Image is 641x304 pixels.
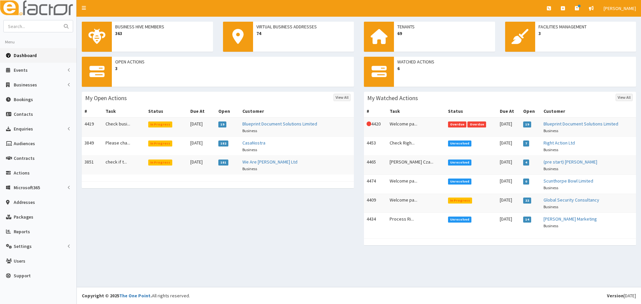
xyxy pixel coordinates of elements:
[364,156,387,175] td: 4465
[544,216,597,222] a: [PERSON_NAME] Marketing
[497,117,520,137] td: [DATE]
[523,198,531,204] span: 22
[364,194,387,213] td: 4409
[364,213,387,232] td: 4434
[14,67,28,73] span: Events
[119,293,151,299] a: The One Point
[544,140,575,146] a: Right Action Ltd
[14,96,33,102] span: Bookings
[448,160,472,166] span: Unresolved
[397,30,492,37] span: 69
[445,105,497,117] th: Status
[387,175,445,194] td: Welcome pa...
[497,156,520,175] td: [DATE]
[539,30,633,37] span: 3
[523,217,531,223] span: 14
[334,94,351,101] a: View All
[103,117,146,137] td: Check busi...
[367,95,418,101] h3: My Watched Actions
[387,117,445,137] td: Welcome pa...
[604,5,636,11] span: [PERSON_NAME]
[607,292,636,299] div: [DATE]
[364,105,387,117] th: #
[616,94,633,101] a: View All
[448,179,472,185] span: Unresolved
[448,217,472,223] span: Unresolved
[14,155,35,161] span: Contracts
[242,159,297,165] a: We Are [PERSON_NAME] Ltd
[256,30,351,37] span: 74
[218,140,229,146] span: 182
[188,105,216,117] th: Due At
[497,213,520,232] td: [DATE]
[242,147,257,152] small: Business
[14,243,32,249] span: Settings
[82,105,103,117] th: #
[4,20,60,32] input: Search...
[188,117,216,137] td: [DATE]
[242,128,257,133] small: Business
[103,105,146,117] th: Task
[115,30,210,37] span: 363
[77,287,641,304] footer: All rights reserved.
[523,179,529,185] span: 0
[544,204,558,209] small: Business
[364,137,387,156] td: 4453
[14,258,25,264] span: Users
[497,137,520,156] td: [DATE]
[523,140,529,146] span: 7
[497,175,520,194] td: [DATE]
[103,156,146,175] td: check if t...
[387,137,445,156] td: Check Righ...
[82,117,103,137] td: 4419
[14,111,33,117] span: Contacts
[387,105,445,117] th: Task
[544,223,558,228] small: Business
[82,137,103,156] td: 3849
[115,65,351,72] span: 3
[367,121,371,126] i: This Action is overdue!
[14,185,40,191] span: Microsoft365
[240,105,354,117] th: Customer
[256,23,351,30] span: Virtual Business Addresses
[523,121,531,127] span: 19
[544,121,618,127] a: Blueprint Document Solutions Limited
[387,156,445,175] td: [PERSON_NAME] Cza...
[14,273,31,279] span: Support
[387,194,445,213] td: Welcome pa...
[397,65,633,72] span: 6
[544,178,593,184] a: Scunthorpe Bowl Limited
[82,156,103,175] td: 3851
[544,166,558,171] small: Business
[544,128,558,133] small: Business
[544,185,558,190] small: Business
[497,105,520,117] th: Due At
[448,140,472,146] span: Unresolved
[544,159,597,165] a: (pre start) [PERSON_NAME]
[364,175,387,194] td: 4474
[14,82,37,88] span: Businesses
[148,160,173,166] span: In Progress
[539,23,633,30] span: Facilities Management
[115,23,210,30] span: Business Hive Members
[242,121,317,127] a: Blueprint Document Solutions Limited
[387,213,445,232] td: Process Ri...
[14,199,35,205] span: Addresses
[397,58,633,65] span: Watched Actions
[14,52,37,58] span: Dashboard
[541,105,636,117] th: Customer
[14,140,35,146] span: Audiences
[364,117,387,137] td: 4420
[218,121,227,127] span: 19
[218,160,229,166] span: 181
[14,126,33,132] span: Enquiries
[242,140,265,146] a: CasaNostra
[544,197,599,203] a: Global Security Consultancy
[115,58,351,65] span: Open Actions
[146,105,188,117] th: Status
[607,293,624,299] b: Version
[188,156,216,175] td: [DATE]
[14,170,30,176] span: Actions
[103,137,146,156] td: Please cha...
[148,140,173,146] span: In Progress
